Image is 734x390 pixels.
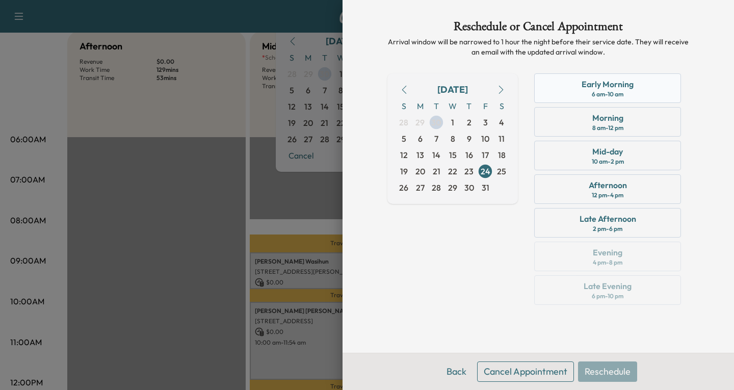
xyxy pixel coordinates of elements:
span: 1 [451,116,454,128]
div: [DATE] [437,83,468,97]
span: 31 [482,181,489,194]
span: T [428,98,444,114]
span: 25 [497,165,506,177]
span: S [493,98,510,114]
span: 11 [499,133,505,145]
span: 8 [451,133,455,145]
span: 16 [465,149,473,161]
span: 18 [498,149,506,161]
span: 12 [400,149,408,161]
span: 9 [467,133,471,145]
span: 19 [400,165,408,177]
div: Mid-day [592,145,623,158]
span: 15 [449,149,457,161]
span: S [396,98,412,114]
span: 14 [432,149,440,161]
div: Afternoon [589,179,627,191]
div: 6 am - 10 am [592,90,623,98]
span: 5 [402,133,406,145]
h1: Reschedule or Cancel Appointment [387,20,689,37]
span: 28 [399,116,408,128]
span: 30 [431,116,441,128]
span: F [477,98,493,114]
span: 29 [415,116,425,128]
div: 2 pm - 6 pm [593,225,622,233]
span: 27 [416,181,425,194]
span: 4 [499,116,504,128]
p: Arrival window will be narrowed to 1 hour the night before their service date. They will receive ... [387,37,689,57]
span: 13 [416,149,424,161]
button: Back [440,361,473,382]
span: 30 [464,181,474,194]
div: 12 pm - 4 pm [592,191,623,199]
span: 26 [399,181,408,194]
span: 3 [483,116,488,128]
span: M [412,98,428,114]
div: Late Afternoon [580,213,636,225]
span: 29 [448,181,457,194]
span: 24 [481,165,490,177]
span: 17 [482,149,489,161]
span: 22 [448,165,457,177]
span: 28 [432,181,441,194]
span: 23 [464,165,474,177]
span: T [461,98,477,114]
span: 20 [415,165,425,177]
span: 2 [467,116,471,128]
div: 8 am - 12 pm [592,124,623,132]
div: 10 am - 2 pm [592,158,624,166]
span: 7 [434,133,438,145]
button: Cancel Appointment [477,361,574,382]
span: 21 [433,165,440,177]
div: Morning [592,112,623,124]
span: 10 [481,133,489,145]
div: Early Morning [582,78,634,90]
span: W [444,98,461,114]
span: 6 [418,133,423,145]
